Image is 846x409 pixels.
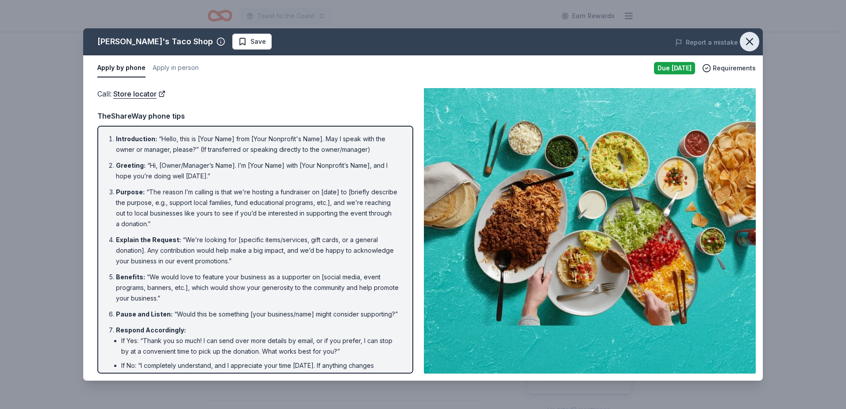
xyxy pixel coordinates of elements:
[116,272,400,304] li: “We would love to feature your business as a supporter on [social media, event programs, banners,...
[116,236,181,243] span: Explain the Request :
[116,187,400,229] li: “The reason I’m calling is that we’re hosting a fundraiser on [date] to [briefly describe the pur...
[702,63,756,73] button: Requirements
[97,59,146,77] button: Apply by phone
[116,326,186,334] span: Respond Accordingly :
[116,162,146,169] span: Greeting :
[654,62,695,74] div: Due [DATE]
[250,36,266,47] span: Save
[713,63,756,73] span: Requirements
[97,110,413,122] div: TheShareWay phone tips
[116,273,145,281] span: Benefits :
[113,88,165,100] a: Store locator
[121,360,400,392] li: If No: “I completely understand, and I appreciate your time [DATE]. If anything changes or if you...
[116,188,145,196] span: Purpose :
[116,309,400,320] li: “Would this be something [your business/name] might consider supporting?”
[675,37,738,48] button: Report a mistake
[121,336,400,357] li: If Yes: “Thank you so much! I can send over more details by email, or if you prefer, I can stop b...
[424,88,756,374] img: Image for Fuzzy's Taco Shop
[116,134,400,155] li: “Hello, this is [Your Name] from [Your Nonprofit's Name]. May I speak with the owner or manager, ...
[116,310,173,318] span: Pause and Listen :
[116,235,400,266] li: “We’re looking for [specific items/services, gift cards, or a general donation]. Any contribution...
[153,59,199,77] button: Apply in person
[97,88,413,100] div: Call :
[97,35,213,49] div: [PERSON_NAME]'s Taco Shop
[232,34,272,50] button: Save
[116,135,157,143] span: Introduction :
[116,160,400,181] li: “Hi, [Owner/Manager’s Name]. I’m [Your Name] with [Your Nonprofit’s Name], and I hope you’re doin...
